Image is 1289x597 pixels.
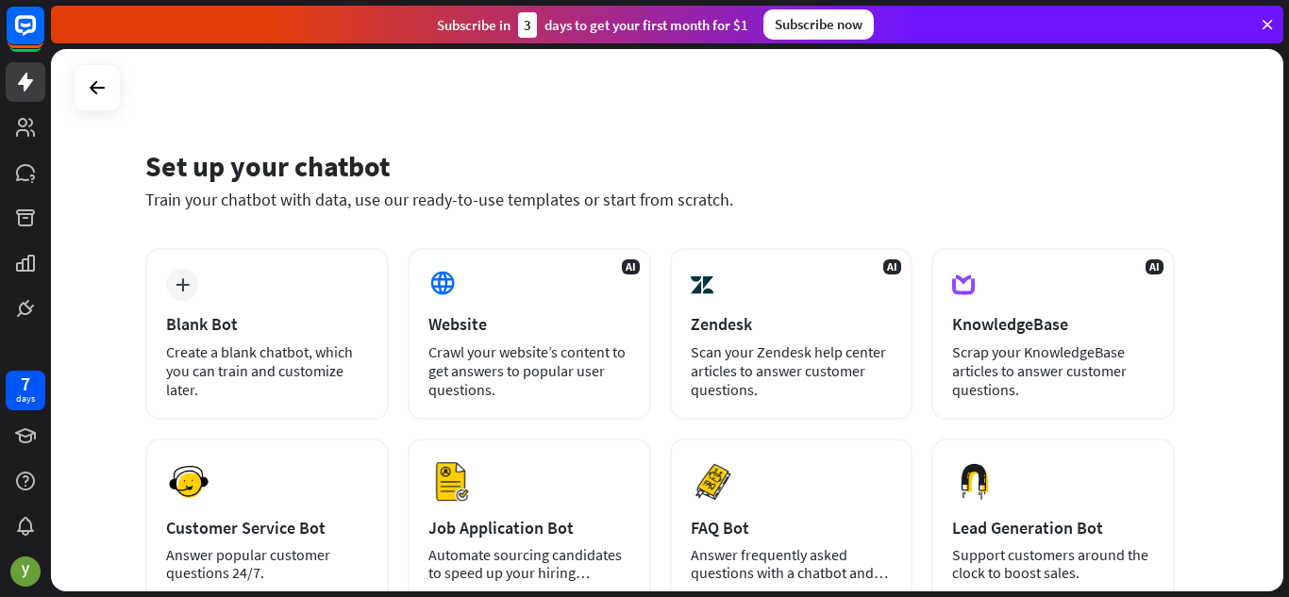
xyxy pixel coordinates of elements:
div: Blank Bot [166,313,368,335]
div: Customer Service Bot [166,517,368,539]
span: AI [622,259,640,274]
div: KnowledgeBase [952,313,1154,335]
div: Job Application Bot [428,517,630,539]
div: Set up your chatbot [145,148,1175,184]
div: Subscribe now [763,9,874,40]
div: Scrap your KnowledgeBase articles to answer customer questions. [952,342,1154,399]
span: AI [1146,259,1163,274]
span: AI [883,259,901,274]
div: days [16,392,35,406]
i: plus [176,278,190,291]
div: Scan your Zendesk help center articles to answer customer questions. [691,342,893,399]
div: Subscribe in days to get your first month for $1 [437,12,748,38]
div: Crawl your website’s content to get answers to popular user questions. [428,342,630,399]
div: 7 [21,375,30,392]
a: 7 days [6,371,45,410]
div: Support customers around the clock to boost sales. [952,546,1154,582]
div: Lead Generation Bot [952,517,1154,539]
div: Zendesk [691,313,893,335]
div: Website [428,313,630,335]
div: Train your chatbot with data, use our ready-to-use templates or start from scratch. [145,189,1175,210]
div: Answer frequently asked questions with a chatbot and save your time. [691,546,893,582]
div: FAQ Bot [691,517,893,539]
div: 3 [518,12,537,38]
div: Create a blank chatbot, which you can train and customize later. [166,342,368,399]
div: Answer popular customer questions 24/7. [166,546,368,582]
div: Automate sourcing candidates to speed up your hiring process. [428,546,630,582]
